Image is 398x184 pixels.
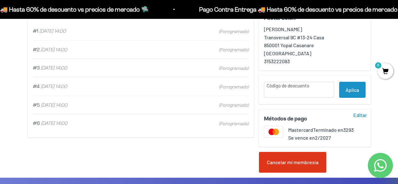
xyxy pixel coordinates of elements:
[33,102,40,108] span: #5
[264,41,366,49] div: 850001 Yopal Casanare
[264,33,366,42] div: Transversal 9C #13-24 Casa
[259,152,326,173] div: Cancelar mi membresía
[351,110,369,120] div: Editar
[339,82,366,98] div: Aplica
[41,120,67,126] span: [DATE] 14:00
[219,120,249,127] span: (Porogramado)
[33,65,40,70] span: #3
[33,47,40,52] span: #2
[219,65,249,72] span: (Porogramado)
[374,62,382,69] mark: 0
[41,84,67,89] span: [DATE] 14:00
[33,84,40,89] span: #4
[219,28,249,35] span: (Porogramado)
[264,57,366,65] div: 3153222083
[219,83,249,91] span: (Porogramado)
[313,127,343,133] span: Terminado en
[33,28,38,34] span: #1
[219,102,249,109] span: (Porogramado)
[264,49,366,58] div: [GEOGRAPHIC_DATA]
[33,120,40,126] span: #6
[219,46,249,53] span: (Porogramado)
[41,47,67,52] span: [DATE] 14:00
[41,65,67,70] span: [DATE] 14:00
[264,114,345,123] h3: Métodos de pago
[39,28,66,34] span: [DATE] 14:00
[264,25,366,33] div: [PERSON_NAME]
[378,68,393,75] a: 0
[288,135,315,141] span: Se vence en
[41,102,67,108] span: [DATE] 14:00
[288,126,366,142] div: Mastercard 3293 2/2027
